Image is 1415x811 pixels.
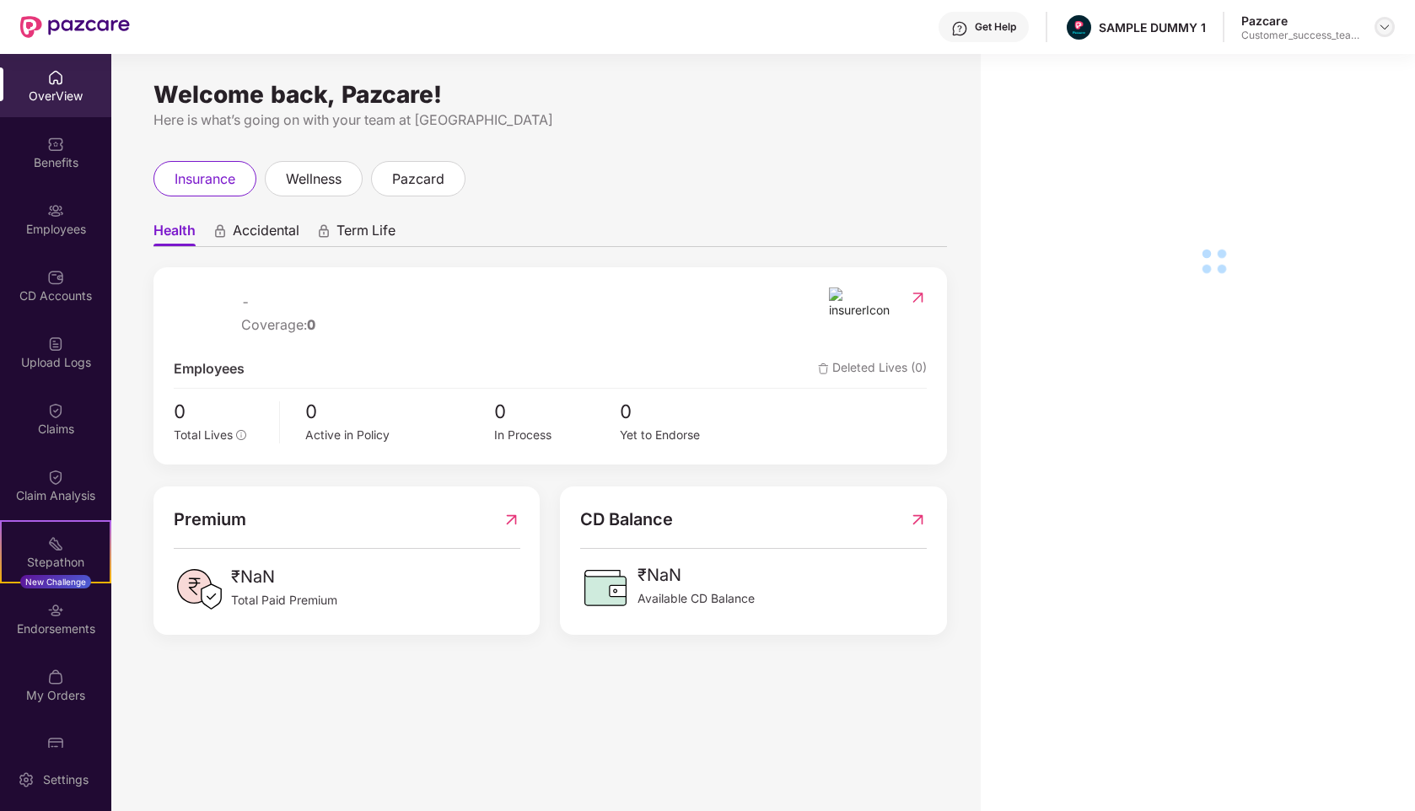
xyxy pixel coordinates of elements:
[47,202,64,219] img: svg+xml;base64,PHN2ZyBpZD0iRW1wbG95ZWVzIiB4bWxucz0iaHR0cDovL3d3dy53My5vcmcvMjAwMC9zdmciIHdpZHRoPS...
[580,507,673,533] span: CD Balance
[47,136,64,153] img: svg+xml;base64,PHN2ZyBpZD0iQmVuZWZpdHMiIHhtbG5zPSJodHRwOi8vd3d3LnczLm9yZy8yMDAwL3N2ZyIgd2lkdGg9Ij...
[47,402,64,419] img: svg+xml;base64,PHN2ZyBpZD0iQ2xhaW0iIHhtbG5zPSJodHRwOi8vd3d3LnczLm9yZy8yMDAwL3N2ZyIgd2lkdGg9IjIwIi...
[494,397,620,426] span: 0
[1241,29,1359,42] div: Customer_success_team_lead
[47,669,64,685] img: svg+xml;base64,PHN2ZyBpZD0iTXlfT3JkZXJzIiBkYXRhLW5hbWU9Ik15IE9yZGVycyIgeG1sbnM9Imh0dHA6Ly93d3cudz...
[174,507,246,533] span: Premium
[153,110,947,131] div: Here is what’s going on with your team at [GEOGRAPHIC_DATA]
[47,69,64,86] img: svg+xml;base64,PHN2ZyBpZD0iSG9tZSIgeG1sbnM9Imh0dHA6Ly93d3cudzMub3JnLzIwMDAvc3ZnIiB3aWR0aD0iMjAiIG...
[829,287,892,320] img: insurerIcon
[174,428,233,442] span: Total Lives
[286,169,342,190] span: wellness
[175,169,235,190] span: insurance
[174,564,224,615] img: PaidPremiumIcon
[818,358,927,379] span: Deleted Lives (0)
[1099,19,1206,35] div: SAMPLE DUMMY 1
[38,771,94,788] div: Settings
[307,317,315,333] span: 0
[153,88,947,101] div: Welcome back, Pazcare!
[392,169,444,190] span: pazcard
[47,535,64,552] img: svg+xml;base64,PHN2ZyB4bWxucz0iaHR0cDovL3d3dy53My5vcmcvMjAwMC9zdmciIHdpZHRoPSIyMSIgaGVpZ2h0PSIyMC...
[1067,15,1091,40] img: Pazcare_Alternative_logo-01-01.png
[620,397,745,426] span: 0
[580,562,631,613] img: CDBalanceIcon
[20,575,91,588] div: New Challenge
[975,20,1016,34] div: Get Help
[47,602,64,619] img: svg+xml;base64,PHN2ZyBpZD0iRW5kb3JzZW1lbnRzIiB4bWxucz0iaHR0cDovL3d3dy53My5vcmcvMjAwMC9zdmciIHdpZH...
[1378,20,1391,34] img: svg+xml;base64,PHN2ZyBpZD0iRHJvcGRvd24tMzJ4MzIiIHhtbG5zPSJodHRwOi8vd3d3LnczLm9yZy8yMDAwL3N2ZyIgd2...
[174,397,268,426] span: 0
[47,269,64,286] img: svg+xml;base64,PHN2ZyBpZD0iQ0RfQWNjb3VudHMiIGRhdGEtbmFtZT0iQ0QgQWNjb3VudHMiIHhtbG5zPSJodHRwOi8vd3...
[174,358,245,379] span: Employees
[47,735,64,752] img: svg+xml;base64,PHN2ZyBpZD0iUGF6Y2FyZCIgeG1sbnM9Imh0dHA6Ly93d3cudzMub3JnLzIwMDAvc3ZnIiB3aWR0aD0iMj...
[236,430,246,440] span: info-circle
[316,223,331,239] div: animation
[503,507,520,533] img: RedirectIcon
[47,336,64,352] img: svg+xml;base64,PHN2ZyBpZD0iVXBsb2FkX0xvZ3MiIGRhdGEtbmFtZT0iVXBsb2FkIExvZ3MiIHhtbG5zPSJodHRwOi8vd3...
[18,771,35,788] img: svg+xml;base64,PHN2ZyBpZD0iU2V0dGluZy0yMHgyMCIgeG1sbnM9Imh0dHA6Ly93d3cudzMub3JnLzIwMDAvc3ZnIiB3aW...
[20,16,130,38] img: New Pazcare Logo
[1241,13,1359,29] div: Pazcare
[951,20,968,37] img: svg+xml;base64,PHN2ZyBpZD0iSGVscC0zMngzMiIgeG1sbnM9Imh0dHA6Ly93d3cudzMub3JnLzIwMDAvc3ZnIiB3aWR0aD...
[231,591,337,610] span: Total Paid Premium
[2,554,110,571] div: Stepathon
[909,289,927,306] img: RedirectIcon
[47,469,64,486] img: svg+xml;base64,PHN2ZyBpZD0iQ2xhaW0iIHhtbG5zPSJodHRwOi8vd3d3LnczLm9yZy8yMDAwL3N2ZyIgd2lkdGg9IjIwIi...
[336,222,395,246] span: Term Life
[638,562,755,588] span: ₹NaN
[153,222,196,246] span: Health
[231,564,337,590] span: ₹NaN
[818,363,829,374] img: deleteIcon
[620,427,745,445] div: Yet to Endorse
[233,222,299,246] span: Accidental
[241,314,315,336] div: Coverage:
[213,223,228,239] div: animation
[909,507,927,533] img: RedirectIcon
[494,427,620,445] div: In Process
[305,427,493,445] div: Active in Policy
[638,589,755,608] span: Available CD Balance
[241,292,315,313] span: -
[305,397,493,426] span: 0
